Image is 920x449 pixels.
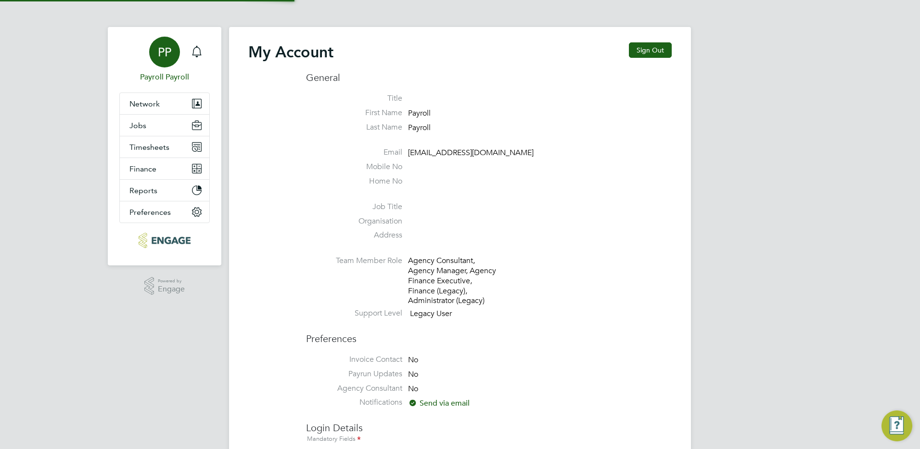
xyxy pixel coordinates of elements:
[119,233,210,248] a: Go to home page
[119,37,210,83] a: PPPayroll Payroll
[306,216,402,226] label: Organisation
[882,410,912,441] button: Engage Resource Center
[408,148,534,158] span: [EMAIL_ADDRESS][DOMAIN_NAME]
[408,256,499,306] div: Agency Consultant, Agency Manager, Agency Finance Executive, Finance (Legacy), Administrator (Leg...
[629,42,672,58] button: Sign Out
[306,308,402,318] label: Support Level
[306,93,402,104] label: Title
[306,108,402,118] label: First Name
[120,115,209,136] button: Jobs
[306,323,672,345] h3: Preferences
[306,397,402,408] label: Notifications
[120,93,209,114] button: Network
[129,164,156,173] span: Finance
[306,162,402,172] label: Mobile No
[158,277,185,285] span: Powered by
[408,370,418,379] span: No
[408,398,470,408] span: Send via email
[408,355,418,365] span: No
[306,383,402,394] label: Agency Consultant
[120,158,209,179] button: Finance
[306,71,672,84] h3: General
[306,122,402,132] label: Last Name
[306,434,672,445] div: Mandatory Fields
[306,412,672,445] h3: Login Details
[306,176,402,186] label: Home No
[410,309,452,318] span: Legacy User
[248,42,333,62] h2: My Account
[306,202,402,212] label: Job Title
[129,186,157,195] span: Reports
[158,285,185,293] span: Engage
[108,27,221,265] nav: Main navigation
[144,277,185,295] a: Powered byEngage
[139,233,190,248] img: txmrecruit-logo-retina.png
[158,46,171,58] span: PP
[408,123,431,132] span: Payroll
[119,71,210,83] span: Payroll Payroll
[408,108,431,118] span: Payroll
[129,208,171,217] span: Preferences
[306,147,402,158] label: Email
[120,201,209,223] button: Preferences
[306,355,402,365] label: Invoice Contact
[120,180,209,201] button: Reports
[306,230,402,240] label: Address
[129,143,169,152] span: Timesheets
[306,256,402,266] label: Team Member Role
[129,121,146,130] span: Jobs
[306,369,402,379] label: Payrun Updates
[120,136,209,158] button: Timesheets
[129,99,160,108] span: Network
[408,384,418,394] span: No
